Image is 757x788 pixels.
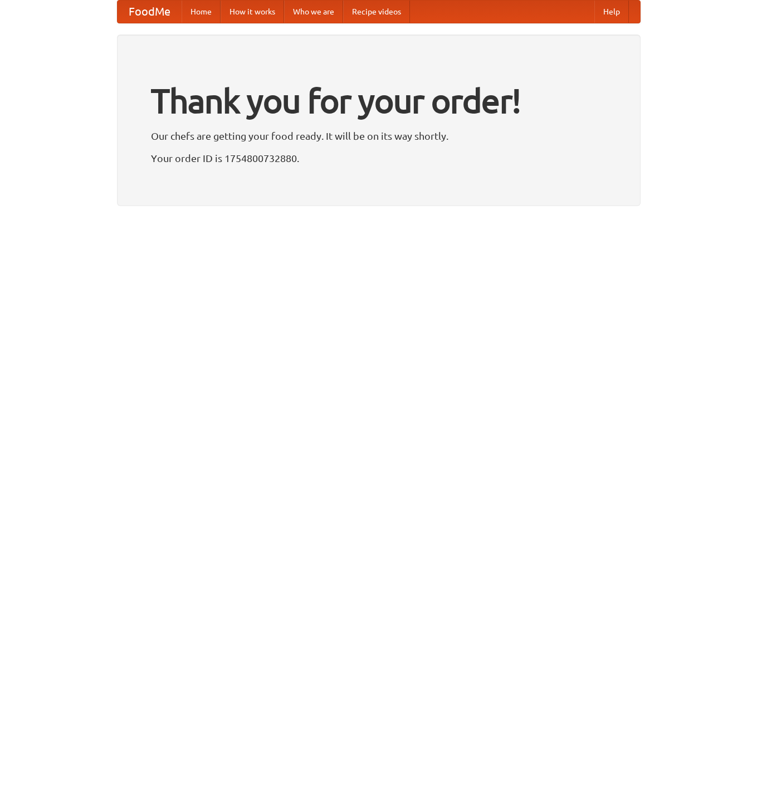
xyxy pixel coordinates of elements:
a: Recipe videos [343,1,410,23]
p: Our chefs are getting your food ready. It will be on its way shortly. [151,128,607,144]
a: Help [594,1,629,23]
h1: Thank you for your order! [151,74,607,128]
a: FoodMe [118,1,182,23]
a: Who we are [284,1,343,23]
a: How it works [221,1,284,23]
p: Your order ID is 1754800732880. [151,150,607,167]
a: Home [182,1,221,23]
